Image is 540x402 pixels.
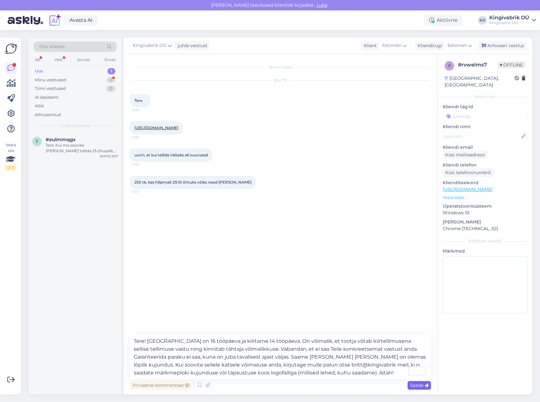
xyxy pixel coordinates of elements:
span: Otsi kliente [39,43,65,50]
span: 11:06 [132,108,156,112]
div: Arhiveeri vestlus [478,41,527,50]
span: Estonian [382,42,402,49]
div: Kliendi info [443,94,527,100]
span: 11:06 [132,162,156,167]
span: e [36,139,38,144]
div: Uus [35,68,43,74]
div: AI Assistent [35,94,58,101]
div: Tere. Kui ma sooviks [PERSON_NAME] tellida 25 õhupalli, logoga. Kui suur võimalus see on, et reed... [46,142,118,154]
div: KO [478,16,487,25]
div: Kõik [35,103,44,109]
div: juhib vestlust [175,42,208,49]
span: Tere [134,98,142,103]
div: Küsi meiliaadressi [443,151,488,159]
div: Küsi telefoninumbrit [443,168,494,177]
p: Chrome [TECHNICAL_ID] [443,225,527,232]
div: [PERSON_NAME] [443,238,527,244]
div: 3 [107,77,115,83]
div: Kingivabrik OÜ [489,20,529,25]
a: [URL][DOMAIN_NAME] [443,186,492,192]
span: Kingivabrik OÜ [133,42,167,49]
p: Kliendi nimi [443,123,527,130]
span: Offline [498,61,525,68]
span: Saada [410,382,428,388]
div: [DATE] 9:57 [100,154,118,159]
div: Kingivabrik OÜ [489,15,529,20]
p: Kliendi email [443,144,527,151]
div: Vaata siia [5,142,16,171]
p: Operatsioonisüsteem [443,203,527,210]
div: Tiimi vestlused [35,85,66,92]
a: Kingivabrik OÜKingivabrik OÜ [489,15,536,25]
div: [DATE] [130,78,431,83]
textarea: To enrich screen reader interactions, please activate Accessibility in Grammarly extension settings [130,335,431,379]
div: Klienditugi [415,42,442,49]
p: Klienditeekond [443,179,527,186]
div: Email [103,56,117,64]
span: 11:06 [132,135,156,140]
a: Avasta AI [64,15,98,26]
div: Socials [76,56,91,64]
div: 1 [107,68,115,74]
p: [PERSON_NAME] [443,219,527,225]
div: Vestlus algas [130,64,431,70]
div: [GEOGRAPHIC_DATA], [GEOGRAPHIC_DATA] [445,75,515,88]
span: 250 tk, kas hiljemalt 29.10 õhtuks võiks need [PERSON_NAME] [134,180,252,185]
div: All [34,56,41,64]
a: [URL][DOMAIN_NAME] [134,125,178,130]
p: Windows 10 [443,210,527,216]
div: Klient [361,42,377,49]
p: Märkmed [443,248,527,254]
span: r [448,63,451,68]
span: Luba [315,2,329,8]
div: # rvwelms7 [458,61,498,69]
div: Aktiivne [424,15,463,26]
div: 0 [106,85,115,92]
p: Kliendi telefon [443,162,527,168]
div: Arhiveeritud [35,112,61,118]
span: uurin, et kui tellida näiteks a6 suurused [134,153,208,157]
span: #eulmmqgx [46,137,76,142]
p: Kliendi tag'id [443,104,527,110]
div: Privaatne kommentaar [130,381,192,390]
span: 11:07 [132,189,156,194]
img: Askly Logo [5,43,17,55]
div: Minu vestlused [35,77,66,83]
span: Estonian [447,42,467,49]
p: Vaata edasi ... [443,195,527,200]
img: explore-ai [48,14,61,27]
input: Lisa nimi [443,133,520,140]
div: Web [53,56,64,64]
div: 2 / 3 [5,165,16,171]
input: Lisa tag [443,111,527,121]
span: Uued vestlused [61,123,90,129]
